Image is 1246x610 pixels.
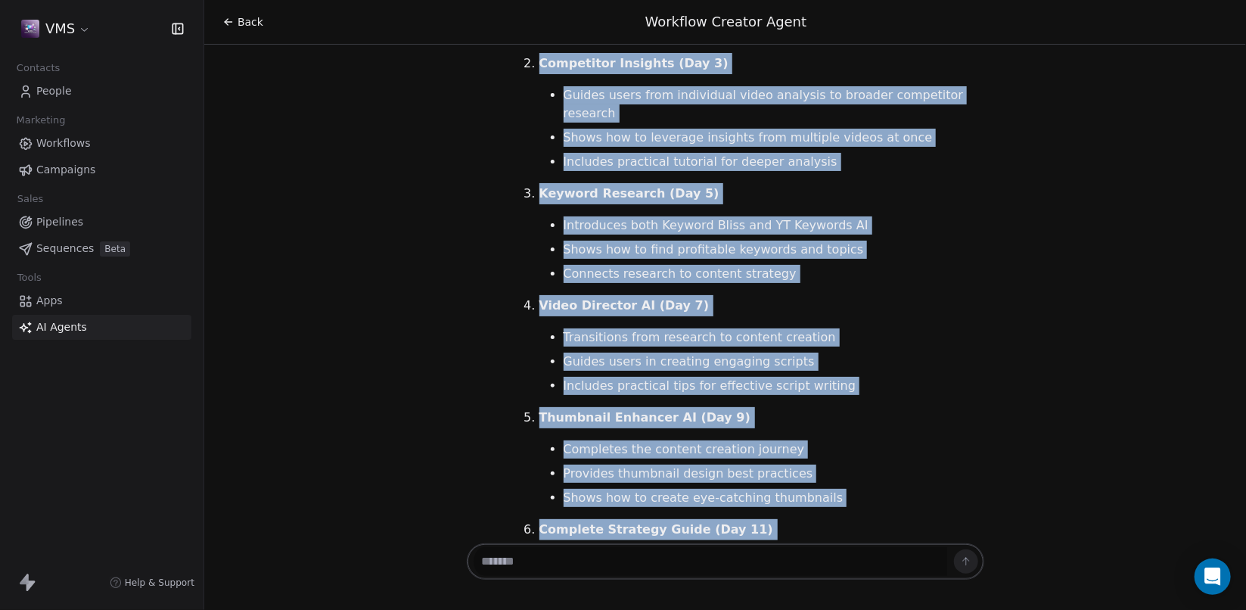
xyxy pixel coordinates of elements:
li: Transitions from research to content creation [564,328,984,347]
span: Beta [100,241,130,257]
li: Includes practical tips for effective script writing [564,377,984,395]
div: Open Intercom Messenger [1195,559,1231,595]
span: Sales [11,188,50,210]
li: Shows how to leverage insights from multiple videos at once [564,129,984,147]
a: People [12,79,191,104]
li: Shows how to find profitable keywords and topics [564,241,984,259]
li: Shows how to create eye-catching thumbnails [564,489,984,507]
span: Sequences [36,241,94,257]
button: VMS [18,16,94,42]
a: SequencesBeta [12,236,191,261]
strong: Video Director AI (Day 7) [539,298,710,313]
li: Includes practical tutorial for deeper analysis [564,153,984,171]
a: Help & Support [110,577,194,589]
li: Completes the content creation journey [564,440,984,459]
li: Provides thumbnail design best practices [564,465,984,483]
li: Guides users from individual video analysis to broader competitor research [564,86,984,123]
span: Campaigns [36,162,95,178]
span: Contacts [10,57,67,79]
span: People [36,83,72,99]
strong: Keyword Research (Day 5) [539,186,719,201]
span: Tools [11,266,48,289]
span: Marketing [10,109,72,132]
li: Connects research to content strategy [564,265,984,283]
a: Apps [12,288,191,313]
span: Pipelines [36,214,83,230]
img: VMS-logo.jpeg [21,20,39,38]
span: Back [238,14,263,30]
strong: Complete Strategy Guide (Day 11) [539,522,773,537]
a: Pipelines [12,210,191,235]
span: VMS [45,19,75,39]
li: Introduces both Keyword Bliss and YT Keywords AI [564,216,984,235]
span: Workflows [36,135,91,151]
span: Help & Support [125,577,194,589]
a: Workflows [12,131,191,156]
a: AI Agents [12,315,191,340]
a: Campaigns [12,157,191,182]
strong: Competitor Insights (Day 3) [539,56,729,70]
span: Apps [36,293,63,309]
strong: Thumbnail Enhancer AI (Day 9) [539,410,751,425]
span: Workflow Creator Agent [645,14,807,30]
li: Guides users in creating engaging scripts [564,353,984,371]
span: AI Agents [36,319,87,335]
